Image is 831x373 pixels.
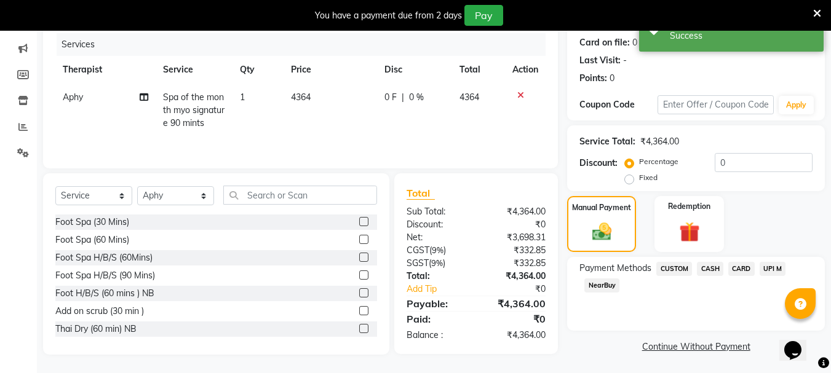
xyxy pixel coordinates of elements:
[409,91,424,104] span: 0 %
[291,92,311,103] span: 4364
[57,33,555,56] div: Services
[397,270,476,283] div: Total:
[779,324,819,361] iframe: chat widget
[505,56,546,84] th: Action
[432,245,443,255] span: 9%
[640,135,679,148] div: ₹4,364.00
[476,257,555,270] div: ₹332.85
[233,56,284,84] th: Qty
[476,329,555,342] div: ₹4,364.00
[384,91,397,104] span: 0 F
[397,312,476,326] div: Paid:
[697,262,723,276] span: CASH
[55,234,129,246] div: Foot Spa (60 Mins)
[397,283,489,296] a: Add Tip
[632,36,637,49] div: 0
[779,96,814,114] button: Apply
[476,218,555,231] div: ₹0
[476,205,555,218] div: ₹4,364.00
[476,270,555,283] div: ₹4,364.00
[55,269,155,282] div: Foot Spa H/B/S (90 Mins)
[163,92,225,128] span: Spa of the month myo signature 90 mints
[55,323,137,336] div: Thai Dry (60 min) NB
[55,216,129,229] div: Foot Spa (30 Mins)
[397,231,476,244] div: Net:
[668,201,710,212] label: Redemption
[377,56,452,84] th: Disc
[55,287,154,300] div: Foot H/B/S (60 mins ) NB
[284,56,378,84] th: Price
[407,187,435,200] span: Total
[397,218,476,231] div: Discount:
[579,157,618,170] div: Discount:
[407,257,429,269] span: SGST
[397,329,476,342] div: Balance :
[476,296,555,311] div: ₹4,364.00
[490,283,555,296] div: ₹0
[476,312,555,326] div: ₹0
[63,92,83,103] span: Aphy
[579,98,657,111] div: Coupon Code
[579,54,621,67] div: Last Visit:
[397,296,476,311] div: Payable:
[656,262,692,276] span: CUSTOM
[572,202,631,213] label: Manual Payment
[397,257,476,270] div: ( )
[584,278,619,293] span: NearBuy
[55,56,156,84] th: Therapist
[579,36,630,49] div: Card on file:
[639,156,678,167] label: Percentage
[464,5,503,26] button: Pay
[55,251,153,264] div: Foot Spa H/B/S (60Mins)
[55,305,144,318] div: Add on scrub (30 min )
[579,72,607,85] div: Points:
[240,92,245,103] span: 1
[459,92,479,103] span: 4364
[476,244,555,257] div: ₹332.85
[579,262,651,275] span: Payment Methods
[610,72,614,85] div: 0
[407,245,429,256] span: CGST
[673,219,706,245] img: _gift.svg
[639,172,658,183] label: Fixed
[223,186,377,205] input: Search or Scan
[670,29,814,42] div: Success
[579,135,635,148] div: Service Total:
[397,244,476,257] div: ( )
[570,340,822,353] a: Continue Without Payment
[658,95,774,114] input: Enter Offer / Coupon Code
[623,54,627,67] div: -
[156,56,233,84] th: Service
[586,221,618,243] img: _cash.svg
[452,56,505,84] th: Total
[728,262,755,276] span: CARD
[476,231,555,244] div: ₹3,698.31
[431,258,443,268] span: 9%
[397,205,476,218] div: Sub Total:
[402,91,404,104] span: |
[315,9,462,22] div: You have a payment due from 2 days
[760,262,786,276] span: UPI M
